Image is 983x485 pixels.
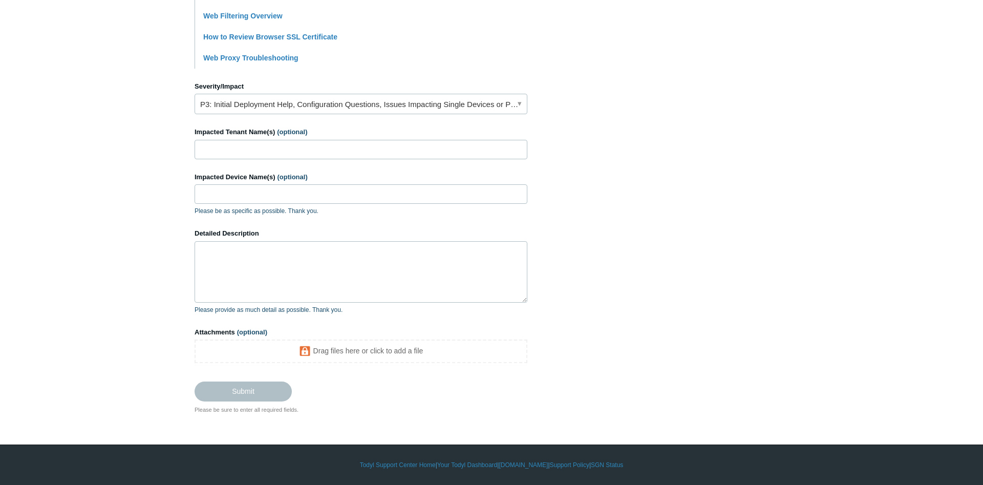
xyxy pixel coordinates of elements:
a: SGN Status [591,460,623,470]
label: Impacted Tenant Name(s) [195,127,527,137]
div: | | | | [195,460,788,470]
span: (optional) [277,128,307,136]
a: Web Proxy Troubleshooting [203,54,298,62]
p: Please provide as much detail as possible. Thank you. [195,305,527,314]
label: Detailed Description [195,228,527,239]
label: Severity/Impact [195,81,527,92]
a: Web Filtering Overview [203,12,283,20]
div: Please be sure to enter all required fields. [195,406,527,414]
input: Submit [195,382,292,401]
a: Todyl Support Center Home [360,460,436,470]
a: Support Policy [550,460,589,470]
a: P3: Initial Deployment Help, Configuration Questions, Issues Impacting Single Devices or Past Out... [195,94,527,114]
label: Impacted Device Name(s) [195,172,527,182]
span: (optional) [277,173,308,181]
label: Attachments [195,327,527,338]
a: [DOMAIN_NAME] [499,460,548,470]
p: Please be as specific as possible. Thank you. [195,206,527,216]
a: How to Review Browser SSL Certificate [203,33,337,41]
span: (optional) [237,328,267,336]
a: Your Todyl Dashboard [437,460,497,470]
